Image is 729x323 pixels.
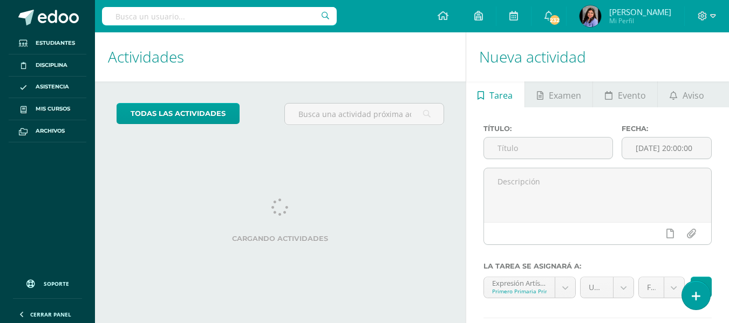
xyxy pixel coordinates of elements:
input: Fecha de entrega [622,138,711,159]
input: Busca una actividad próxima aquí... [285,104,443,125]
span: Archivos [36,127,65,135]
a: Estudiantes [9,32,86,54]
a: FORMATIVO (70.0%) [639,277,684,298]
span: Mis cursos [36,105,70,113]
span: Disciplina [36,61,67,70]
label: Cargando actividades [117,235,444,243]
span: 232 [549,14,561,26]
label: Título: [483,125,613,133]
a: Disciplina [9,54,86,77]
input: Busca un usuario... [102,7,337,25]
a: Mis cursos [9,98,86,120]
a: Expresión Artística 'A'Primero Primaria Primaria Baja [484,277,576,298]
div: Expresión Artística 'A' [492,277,547,287]
span: Aviso [683,83,704,108]
span: Asistencia [36,83,69,91]
span: Evento [618,83,646,108]
a: Unidad 4 [581,277,633,298]
span: Mi Perfil [609,16,671,25]
a: Soporte [13,269,82,295]
a: Aviso [658,81,716,107]
span: Estudiantes [36,39,75,47]
h1: Actividades [108,32,453,81]
label: La tarea se asignará a: [483,262,712,270]
a: todas las Actividades [117,103,240,124]
input: Título [484,138,612,159]
a: Asistencia [9,77,86,99]
a: Tarea [466,81,524,107]
h1: Nueva actividad [479,32,716,81]
span: FORMATIVO (70.0%) [647,277,656,298]
span: Tarea [489,83,513,108]
a: Archivos [9,120,86,142]
img: c580aee1216be0e0dcafce2c1465d56d.png [580,5,601,27]
a: Examen [525,81,592,107]
div: Primero Primaria Primaria Baja [492,287,547,295]
a: Evento [593,81,657,107]
span: Unidad 4 [589,277,605,298]
span: Examen [549,83,581,108]
span: [PERSON_NAME] [609,6,671,17]
label: Fecha: [622,125,712,133]
span: Soporte [44,280,69,287]
span: Cerrar panel [30,311,71,318]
